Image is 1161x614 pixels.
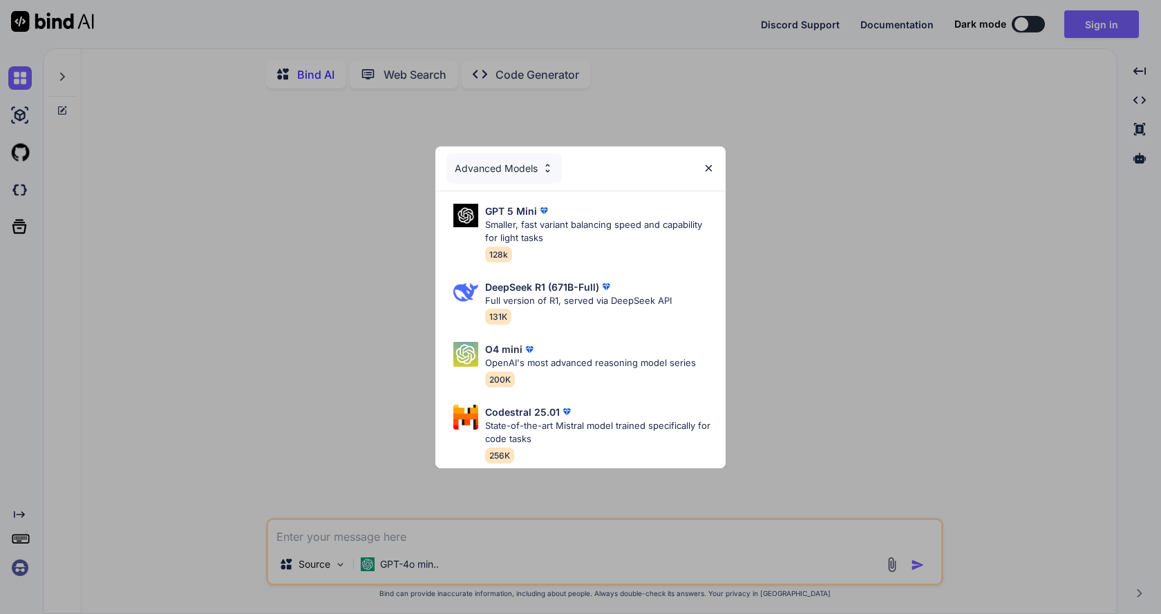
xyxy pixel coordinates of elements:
[485,218,715,245] p: Smaller, fast variant balancing speed and capability for light tasks
[453,405,478,430] img: Pick Models
[485,247,512,262] span: 128k
[537,204,551,218] img: premium
[485,405,560,419] p: Codestral 25.01
[485,356,696,370] p: OpenAI's most advanced reasoning model series
[599,280,613,294] img: premium
[485,372,515,387] span: 200K
[453,280,478,305] img: Pick Models
[485,294,672,308] p: Full version of R1, served via DeepSeek API
[485,280,599,294] p: DeepSeek R1 (671B-Full)
[522,343,536,356] img: premium
[446,153,562,184] div: Advanced Models
[453,342,478,367] img: Pick Models
[542,162,554,174] img: Pick Models
[485,342,522,356] p: O4 mini
[485,204,537,218] p: GPT 5 Mini
[485,448,514,463] span: 256K
[560,405,574,419] img: premium
[453,204,478,228] img: Pick Models
[485,419,715,446] p: State-of-the-art Mistral model trained specifically for code tasks
[703,162,715,174] img: close
[485,309,511,325] span: 131K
